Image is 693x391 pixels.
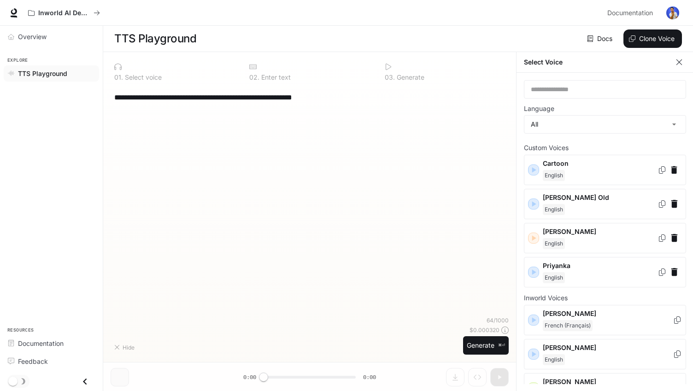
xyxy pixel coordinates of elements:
[151,344,159,357] div: M
[134,317,170,322] p: [PERSON_NAME]
[524,116,686,133] div: All
[543,238,565,249] span: English
[75,372,95,391] button: Close drawer
[147,344,241,357] button: MMarkCasual Conversationalist
[18,338,64,348] span: Documentation
[352,350,412,362] button: HHadesStory Narrator
[664,4,682,22] button: User avatar
[102,54,155,60] div: Keywords by Traffic
[35,54,82,60] div: Domain Overview
[276,336,332,340] p: Reassuring Support Agent
[524,145,686,151] p: Custom Voices
[524,105,554,112] p: Language
[25,53,32,61] img: tab_domain_overview_orange.svg
[543,354,565,365] span: English
[123,314,217,326] button: D[PERSON_NAME]Engaging Podcaster
[171,317,214,322] p: Engaging Podcaster
[249,74,259,81] p: 0 2 .
[658,166,667,174] button: Copy Voice ID
[4,335,99,351] a: Documentation
[543,193,658,202] p: [PERSON_NAME] Old
[238,336,274,340] p: [PERSON_NAME]
[258,347,265,360] div: O
[364,354,377,359] p: Hades
[38,9,90,17] p: Inworld AI Demos
[266,351,305,356] p: [PERSON_NAME]
[4,65,99,82] a: TTS Playground
[355,350,362,362] div: H
[18,32,47,41] span: Overview
[18,356,48,366] span: Feedback
[543,204,565,215] span: English
[543,170,565,181] span: English
[15,24,22,31] img: website_grey.svg
[395,74,424,81] p: Generate
[4,29,99,45] a: Overview
[487,316,509,324] p: 64 / 1000
[123,74,162,81] p: Select voice
[18,69,67,78] span: TTS Playground
[498,343,505,348] p: ⌘⏎
[543,159,658,168] p: Cartoon
[658,268,667,276] button: Copy Voice ID
[463,336,509,355] button: Generate⌘⏎
[24,24,65,31] div: Domain: [URL]
[378,354,409,359] p: Story Narrator
[524,295,686,301] p: Inworld Voices
[259,74,291,81] p: Enter text
[114,74,123,81] p: 0 1 .
[230,332,236,344] div: A
[607,7,653,19] span: Documentation
[385,74,395,81] p: 0 3 .
[673,350,682,358] button: Copy Voice ID
[227,332,335,344] button: A[PERSON_NAME]Reassuring Support Agent
[161,348,174,353] p: Mark
[658,200,667,208] button: Copy Voice ID
[543,377,673,386] p: [PERSON_NAME]
[543,320,593,331] span: French (Français)
[132,336,168,340] p: [PERSON_NAME]
[125,314,132,326] div: D
[604,4,660,22] a: Documentation
[470,326,499,334] p: $ 0.000320
[673,316,682,324] button: Copy Voice ID
[307,351,331,356] p: Sad Friend
[111,340,140,355] button: Hide
[543,261,658,270] p: Priyanka
[585,29,616,48] a: Docs
[543,343,673,352] p: [PERSON_NAME]
[15,15,22,22] img: logo_orange.svg
[666,6,679,19] img: User avatar
[123,332,130,344] div: T
[254,347,335,360] button: O[PERSON_NAME]Sad Friend
[8,376,18,386] span: Dark mode toggle
[543,272,565,283] span: English
[121,332,200,344] button: T[PERSON_NAME]Grumpy Man
[92,53,99,61] img: tab_keywords_by_traffic_grey.svg
[4,353,99,369] a: Feedback
[169,336,196,340] p: Grumpy Man
[658,234,667,242] button: Copy Voice ID
[543,309,673,318] p: [PERSON_NAME]
[623,29,682,48] button: Clone Voice
[24,4,104,22] button: All workspaces
[543,227,658,236] p: [PERSON_NAME]
[26,15,45,22] div: v 4.0.24
[114,29,196,48] h1: TTS Playground
[175,348,237,353] p: Casual Conversationalist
